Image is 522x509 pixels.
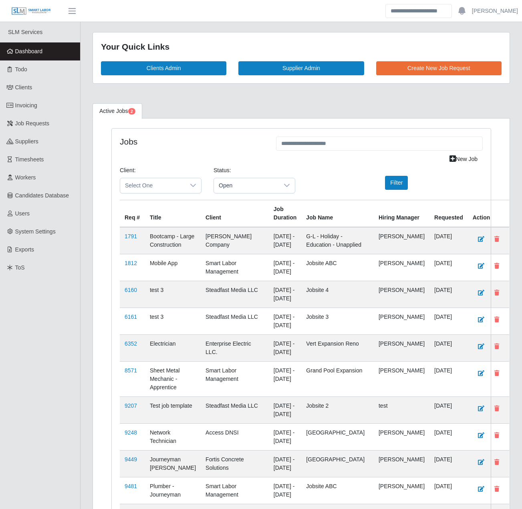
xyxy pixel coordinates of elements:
[125,314,137,320] a: 6161
[385,176,408,190] button: Filter
[301,450,374,477] td: [GEOGRAPHIC_DATA]
[269,477,302,504] td: [DATE] - [DATE]
[201,308,269,334] td: Steadfast Media LLC
[374,200,429,227] th: Hiring Manager
[429,200,468,227] th: Requested
[301,200,374,227] th: Job Name
[429,308,468,334] td: [DATE]
[101,40,502,53] div: Your Quick Links
[214,178,279,193] span: Open
[201,227,269,254] td: [PERSON_NAME] Company
[145,334,201,361] td: Electrician
[429,281,468,308] td: [DATE]
[301,361,374,396] td: Grand Pool Expansion
[201,361,269,396] td: Smart Labor Management
[145,281,201,308] td: test 3
[120,178,185,193] span: Select One
[301,477,374,504] td: Jobsite ABC
[301,396,374,423] td: Jobsite 2
[15,138,38,145] span: Suppliers
[8,29,42,35] span: SLM Services
[101,61,226,75] a: Clients Admin
[145,254,201,281] td: Mobile App
[145,423,201,450] td: Network Technician
[374,227,429,254] td: [PERSON_NAME]
[374,361,429,396] td: [PERSON_NAME]
[468,200,509,227] th: Action
[11,7,51,16] img: SLM Logo
[374,396,429,423] td: test
[269,281,302,308] td: [DATE] - [DATE]
[15,66,27,72] span: Todo
[429,334,468,361] td: [DATE]
[429,254,468,281] td: [DATE]
[120,200,145,227] th: Req #
[269,396,302,423] td: [DATE] - [DATE]
[376,61,502,75] a: Create New Job Request
[15,246,34,253] span: Exports
[145,200,201,227] th: Title
[15,102,37,109] span: Invoicing
[374,308,429,334] td: [PERSON_NAME]
[429,450,468,477] td: [DATE]
[269,254,302,281] td: [DATE] - [DATE]
[269,361,302,396] td: [DATE] - [DATE]
[125,367,137,374] a: 8571
[125,429,137,436] a: 9248
[120,137,264,147] h4: Jobs
[93,103,142,119] a: Active Jobs
[145,308,201,334] td: test 3
[429,396,468,423] td: [DATE]
[125,233,137,239] a: 1791
[15,120,50,127] span: Job Requests
[15,228,56,235] span: System Settings
[125,340,137,347] a: 6352
[145,477,201,504] td: Plumber - Journeyman
[145,396,201,423] td: Test job template
[15,264,25,271] span: ToS
[374,477,429,504] td: [PERSON_NAME]
[374,334,429,361] td: [PERSON_NAME]
[128,108,135,115] span: Pending Jobs
[145,361,201,396] td: Sheet Metal Mechanic - Apprentice
[15,84,32,91] span: Clients
[145,227,201,254] td: Bootcamp - Large Construction
[125,260,137,266] a: 1812
[374,423,429,450] td: [PERSON_NAME]
[125,287,137,293] a: 6160
[301,254,374,281] td: Jobsite ABC
[429,423,468,450] td: [DATE]
[125,456,137,463] a: 9449
[301,423,374,450] td: [GEOGRAPHIC_DATA]
[125,402,137,409] a: 9207
[145,450,201,477] td: Journeyman [PERSON_NAME]
[374,281,429,308] td: [PERSON_NAME]
[385,4,452,18] input: Search
[472,7,518,15] a: [PERSON_NAME]
[15,192,69,199] span: Candidates Database
[201,200,269,227] th: Client
[15,210,30,217] span: Users
[301,308,374,334] td: Jobsite 3
[374,450,429,477] td: [PERSON_NAME]
[301,227,374,254] td: G-L - Holiday - Education - Unapplied
[201,450,269,477] td: Fortis Concrete Solutions
[429,361,468,396] td: [DATE]
[301,281,374,308] td: Jobsite 4
[120,166,136,175] label: Client:
[444,152,483,166] a: New Job
[429,477,468,504] td: [DATE]
[269,450,302,477] td: [DATE] - [DATE]
[15,174,36,181] span: Workers
[269,200,302,227] th: Job Duration
[374,254,429,281] td: [PERSON_NAME]
[201,334,269,361] td: Enterprise Electric LLC.
[238,61,364,75] a: Supplier Admin
[201,396,269,423] td: Steadfast Media LLC
[201,281,269,308] td: Steadfast Media LLC
[269,334,302,361] td: [DATE] - [DATE]
[201,254,269,281] td: Smart Labor Management
[429,227,468,254] td: [DATE]
[201,423,269,450] td: Access DNSI
[15,48,43,54] span: Dashboard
